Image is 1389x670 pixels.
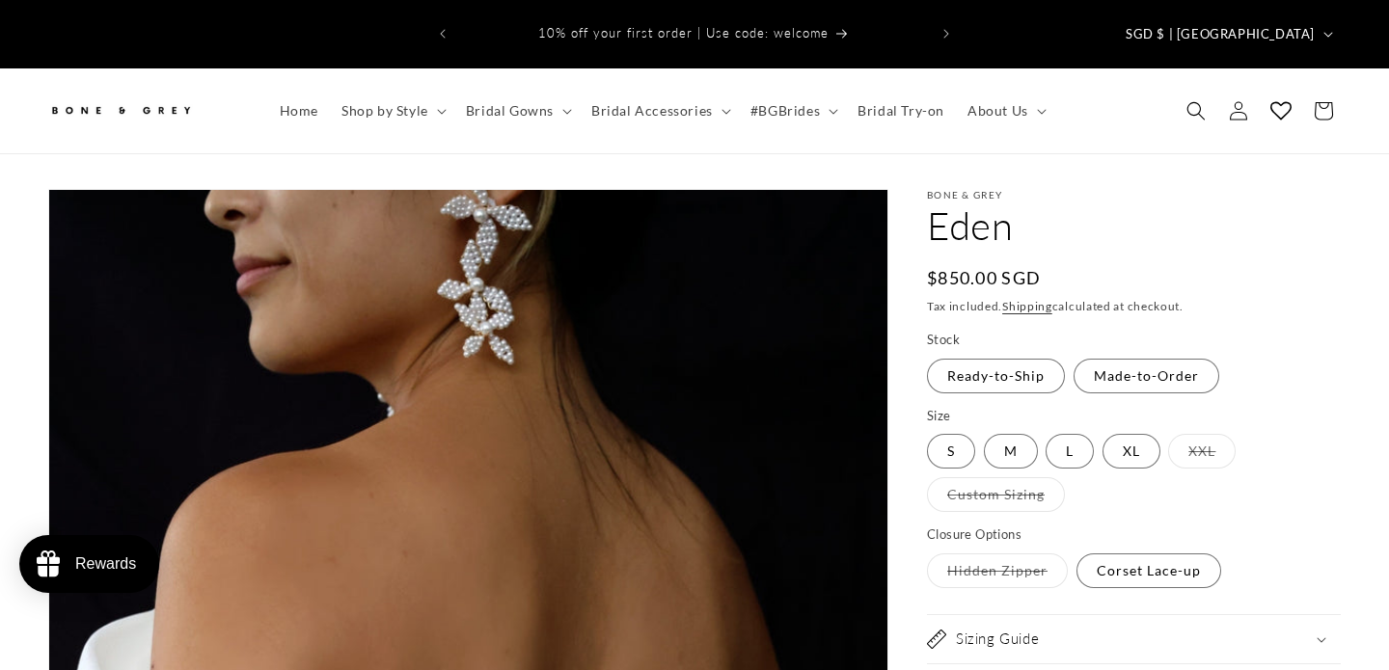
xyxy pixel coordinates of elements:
[268,91,330,131] a: Home
[330,91,454,131] summary: Shop by Style
[927,525,1023,545] legend: Closure Options
[927,331,962,350] legend: Stock
[466,102,554,120] span: Bridal Gowns
[48,94,193,126] img: Bone and Grey Bridal
[927,359,1065,393] label: Ready-to-Ship
[41,88,249,134] a: Bone and Grey Bridal
[341,102,428,120] span: Shop by Style
[927,297,1341,316] div: Tax included. calculated at checkout.
[280,102,318,120] span: Home
[454,91,580,131] summary: Bridal Gowns
[1076,553,1221,588] label: Corset Lace-up
[846,91,956,131] a: Bridal Try-on
[750,102,820,120] span: #BGBrides
[422,15,464,52] button: Previous announcement
[75,555,136,573] div: Rewards
[927,553,1068,588] label: Hidden Zipper
[1046,434,1094,469] label: L
[739,91,846,131] summary: #BGBrides
[538,25,829,40] span: 10% off your first order | Use code: welcome
[580,91,739,131] summary: Bridal Accessories
[1074,359,1219,393] label: Made-to-Order
[925,15,967,52] button: Next announcement
[956,91,1054,131] summary: About Us
[591,102,713,120] span: Bridal Accessories
[927,407,953,426] legend: Size
[1114,15,1341,52] button: SGD $ | [GEOGRAPHIC_DATA]
[1126,25,1315,44] span: SGD $ | [GEOGRAPHIC_DATA]
[1002,299,1052,313] a: Shipping
[858,102,944,120] span: Bridal Try-on
[956,630,1039,649] h2: Sizing Guide
[927,434,975,469] label: S
[927,477,1065,512] label: Custom Sizing
[967,102,1028,120] span: About Us
[1175,90,1217,132] summary: Search
[984,434,1038,469] label: M
[927,615,1341,663] summary: Sizing Guide
[1103,434,1160,469] label: XL
[927,189,1341,201] p: Bone & Grey
[927,201,1341,251] h1: Eden
[927,265,1041,291] span: $850.00 SGD
[1168,434,1236,469] label: XXL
